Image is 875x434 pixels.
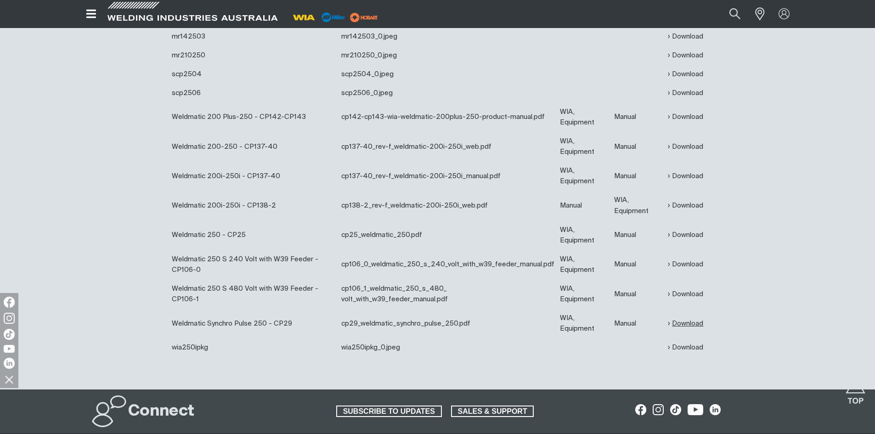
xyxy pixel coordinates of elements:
td: Manual [612,279,666,309]
td: mr142503_0.jpeg [339,27,558,46]
td: Manual [612,132,666,161]
td: Manual [558,191,612,220]
td: Manual [612,250,666,279]
button: Scroll to top [845,377,866,397]
a: Download [668,318,703,329]
td: Weldmatic 200-250 - CP137-40 [169,132,339,161]
td: scp2506_0.jpeg [339,84,558,102]
img: Instagram [4,313,15,324]
td: Manual [612,102,666,132]
a: Download [668,31,703,42]
img: TikTok [4,329,15,340]
a: Download [668,141,703,152]
a: Download [668,88,703,98]
td: cp106_1_weldmatic_250_s_480_ volt_with_w39_feeder_manual.pdf [339,279,558,309]
td: scp2506 [169,84,339,102]
img: Facebook [4,297,15,308]
a: SUBSCRIBE TO UPDATES [336,406,442,417]
td: cp29_weldmatic_synchro_pulse_250.pdf [339,309,558,338]
td: wia250ipkg [169,338,339,357]
img: LinkedIn [4,358,15,369]
td: wia250ipkg_0.jpeg [339,338,558,357]
img: miller [347,11,381,24]
td: Weldmatic Synchro Pulse 250 - CP29 [169,309,339,338]
td: cp137-40_rev-f_weldmatic-200i-250i_manual.pdf [339,161,558,191]
td: scp2504 [169,65,339,84]
td: Manual [612,161,666,191]
h2: Connect [128,401,194,422]
td: WIA, Equipment [558,279,612,309]
img: YouTube [4,345,15,353]
img: hide socials [1,372,17,387]
td: Weldmatic 250 S 480 Volt with W39 Feeder - CP106-1 [169,279,339,309]
td: cp25_weldmatic_250.pdf [339,220,558,250]
span: SUBSCRIBE TO UPDATES [337,406,441,417]
td: Weldmatic 250 S 240 Volt with W39 Feeder - CP106-0 [169,250,339,279]
td: WIA, Equipment [558,309,612,338]
td: Weldmatic 200i-250i - CP138-2 [169,191,339,220]
span: SALES & SUPPORT [452,406,533,417]
td: mr210250 [169,46,339,65]
td: cp142-cp143-wia-weldmatic-200plus-250-product-manual.pdf [339,102,558,132]
td: cp138-2_rev-f_weldmatic-200i-250i_web.pdf [339,191,558,220]
td: Weldmatic 250 - CP25 [169,220,339,250]
a: Download [668,50,703,61]
a: Download [668,289,703,299]
td: mr142503 [169,27,339,46]
a: Download [668,69,703,79]
a: Download [668,112,703,122]
button: Search products [719,4,751,24]
a: Download [668,259,703,270]
td: WIA, Equipment [612,191,666,220]
a: Download [668,342,703,353]
td: WIA, Equipment [558,102,612,132]
a: Download [668,200,703,211]
td: WIA, Equipment [558,220,612,250]
td: Manual [612,309,666,338]
input: Product name or item number... [707,4,750,24]
td: scp2504_0.jpeg [339,65,558,84]
td: Weldmatic 200i-250i - CP137-40 [169,161,339,191]
td: cp106_0_weldmatic_250_s_240_volt_with_w39_feeder_manual.pdf [339,250,558,279]
a: Download [668,230,703,240]
td: Weldmatic 200 Plus-250 - CP142-CP143 [169,102,339,132]
a: miller [347,14,381,21]
a: Download [668,171,703,181]
td: cp137-40_rev-f_weldmatic-200i-250i_web.pdf [339,132,558,161]
td: WIA, Equipment [558,132,612,161]
td: mr210250_0.jpeg [339,46,558,65]
td: Manual [612,220,666,250]
td: WIA, Equipment [558,250,612,279]
td: WIA, Equipment [558,161,612,191]
a: SALES & SUPPORT [451,406,534,417]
